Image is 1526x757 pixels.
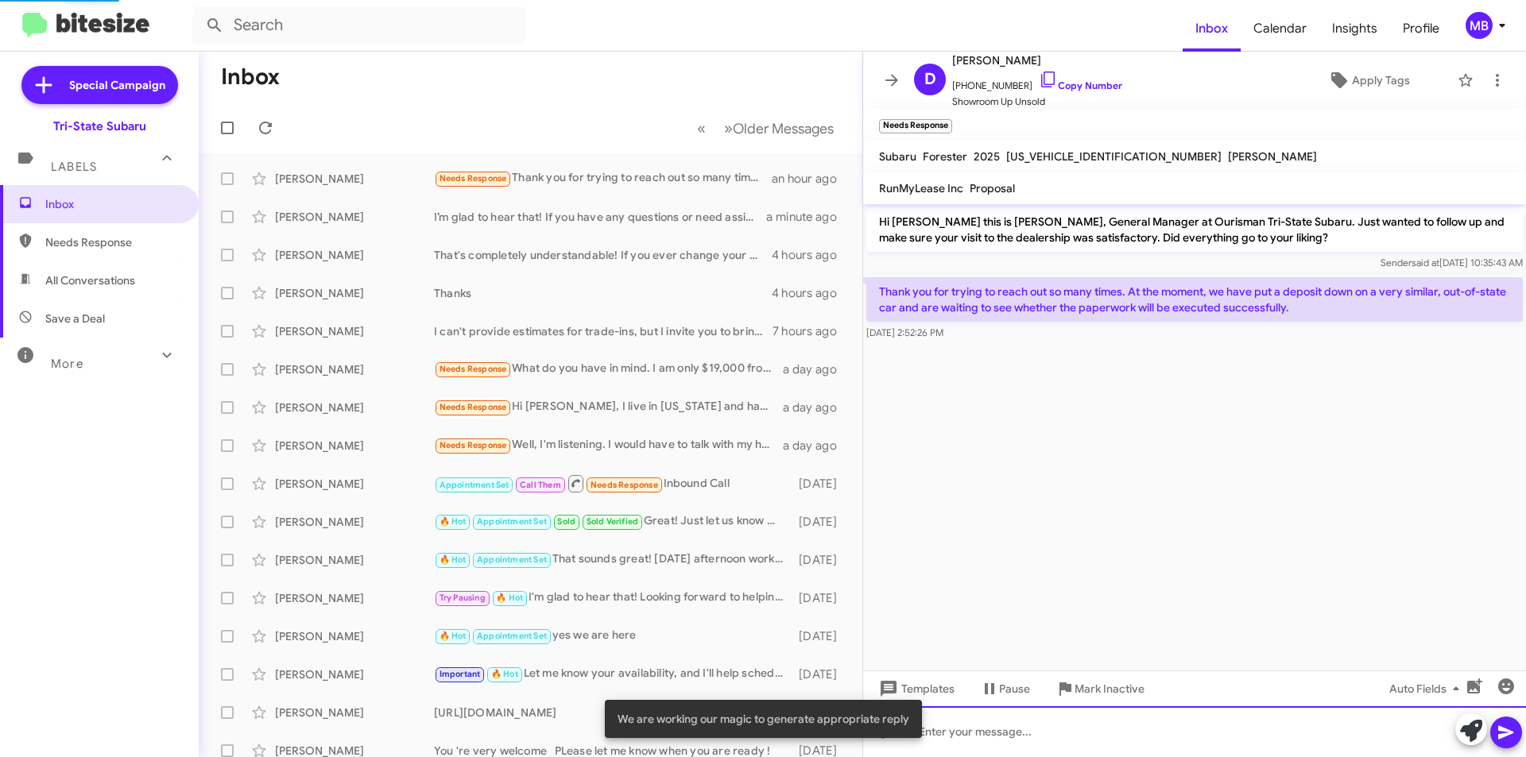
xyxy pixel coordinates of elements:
[69,77,165,93] span: Special Campaign
[440,554,467,565] span: 🔥 Hot
[440,364,507,374] span: Needs Response
[434,209,766,225] div: I’m glad to hear that! If you have any questions or need assistance with your vehicle, feel free ...
[434,398,783,416] div: Hi [PERSON_NAME], I live in [US_STATE] and had the car delivered here, so can't really come in 🙂.
[45,196,180,212] span: Inbox
[440,593,486,603] span: Try Pausing
[275,209,434,225] div: [PERSON_NAME]
[1228,149,1317,164] span: [PERSON_NAME]
[974,149,1000,164] span: 2025
[952,70,1122,94] span: [PHONE_NUMBER]
[791,590,850,606] div: [DATE]
[275,323,434,339] div: [PERSON_NAME]
[866,326,943,338] span: [DATE] 2:52:26 PM
[952,94,1122,110] span: Showroom Up Unsold
[275,666,434,682] div: [PERSON_NAME]
[1241,6,1319,52] a: Calendar
[275,552,434,568] div: [PERSON_NAME]
[434,705,791,720] div: [URL][DOMAIN_NAME]
[791,628,850,644] div: [DATE]
[440,516,467,527] span: 🔥 Hot
[791,476,850,492] div: [DATE]
[1319,6,1390,52] a: Insights
[1006,149,1222,164] span: [US_VEHICLE_IDENTIFICATION_NUMBER]
[783,361,850,377] div: a day ago
[275,590,434,606] div: [PERSON_NAME]
[1377,674,1478,703] button: Auto Fields
[45,234,180,250] span: Needs Response
[1039,79,1122,91] a: Copy Number
[791,552,850,568] div: [DATE]
[1075,674,1144,703] span: Mark Inactive
[688,112,843,145] nav: Page navigation example
[434,589,791,607] div: I'm glad to hear that! Looking forward to helping you with your Subaru. Let's make sure everythin...
[434,360,783,378] div: What do you have in mind. I am only $19,000 from not having a car note. What is in it for me?
[434,285,772,301] div: Thanks
[724,118,733,138] span: »
[434,323,773,339] div: I can't provide estimates for trade-ins, but I invite you to bring your vehicle to the dealership...
[21,66,178,104] a: Special Campaign
[434,169,772,187] div: Thank you for trying to reach out so many times. At the moment, we have put a deposit down on a v...
[772,171,850,187] div: an hour ago
[970,181,1015,195] span: Proposal
[275,285,434,301] div: [PERSON_NAME]
[434,512,791,531] div: Great! Just let us know when she's ready to visit. We’re excited to assist her with the Solterra.
[772,285,850,301] div: 4 hours ago
[876,674,955,703] span: Templates
[791,666,850,682] div: [DATE]
[1183,6,1241,52] a: Inbox
[866,277,1523,322] p: Thank you for trying to reach out so many times. At the moment, we have put a deposit down on a v...
[1466,12,1493,39] div: MB
[434,665,791,683] div: Let me know your availability, and I'll help schedule an appointment for you to come in!
[440,669,481,679] span: Important
[967,674,1043,703] button: Pause
[440,631,467,641] span: 🔥 Hot
[587,516,639,527] span: Sold Verified
[520,480,561,490] span: Call Them
[772,247,850,263] div: 4 hours ago
[275,514,434,530] div: [PERSON_NAME]
[440,440,507,450] span: Needs Response
[591,480,658,490] span: Needs Response
[477,554,547,565] span: Appointment Set
[440,173,507,183] span: Needs Response
[275,628,434,644] div: [PERSON_NAME]
[924,67,936,92] span: D
[45,311,105,326] span: Save a Deal
[1287,66,1450,95] button: Apply Tags
[275,705,434,720] div: [PERSON_NAME]
[783,400,850,415] div: a day ago
[275,438,434,454] div: [PERSON_NAME]
[879,149,916,164] span: Subaru
[477,631,547,641] span: Appointment Set
[1043,674,1157,703] button: Mark Inactive
[697,118,706,138] span: «
[1412,257,1439,268] span: said at
[715,112,843,145] button: Next
[1390,6,1452,52] a: Profile
[1352,66,1410,95] span: Apply Tags
[275,400,434,415] div: [PERSON_NAME]
[434,627,791,645] div: yes we are here
[53,118,146,134] div: Tri-State Subaru
[491,669,518,679] span: 🔥 Hot
[221,64,280,90] h1: Inbox
[51,357,83,371] span: More
[51,160,97,174] span: Labels
[866,207,1523,252] p: Hi [PERSON_NAME] this is [PERSON_NAME], General Manager at Ourisman Tri-State Subaru. Just wanted...
[618,711,909,727] span: We are working our magic to generate appropriate reply
[766,209,850,225] div: a minute ago
[1389,674,1466,703] span: Auto Fields
[879,119,952,133] small: Needs Response
[45,272,135,288] span: All Conversations
[477,516,547,527] span: Appointment Set
[773,323,850,339] div: 7 hours ago
[952,51,1122,70] span: [PERSON_NAME]
[192,6,526,44] input: Search
[687,112,715,145] button: Previous
[434,436,783,454] div: Well, I'm listening. I would have to talk with my husband about this.
[434,247,772,263] div: That's completely understandable! If you ever change your mind or have questions about your vehic...
[999,674,1030,703] span: Pause
[733,120,834,137] span: Older Messages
